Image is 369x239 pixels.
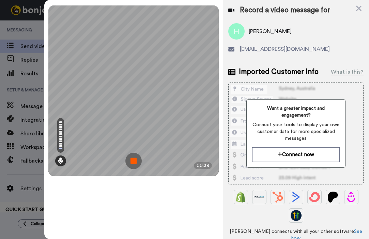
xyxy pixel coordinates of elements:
[331,68,364,76] div: What is this?
[240,45,330,53] span: [EMAIL_ADDRESS][DOMAIN_NAME]
[346,192,357,203] img: Drip
[291,192,302,203] img: ActiveCampaign
[239,67,319,77] span: Imported Customer Info
[252,121,339,142] span: Connect your tools to display your own customer data for more specialized messages
[254,192,265,203] img: Ontraport
[125,153,142,169] img: ic_record_stop.svg
[291,210,302,221] img: GoHighLevel
[252,105,339,119] span: Want a greater impact and engagement?
[327,192,338,203] img: Patreon
[194,162,212,169] div: 00:38
[309,192,320,203] img: ConvertKit
[235,192,246,203] img: Shopify
[252,147,339,162] button: Connect now
[272,192,283,203] img: Hubspot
